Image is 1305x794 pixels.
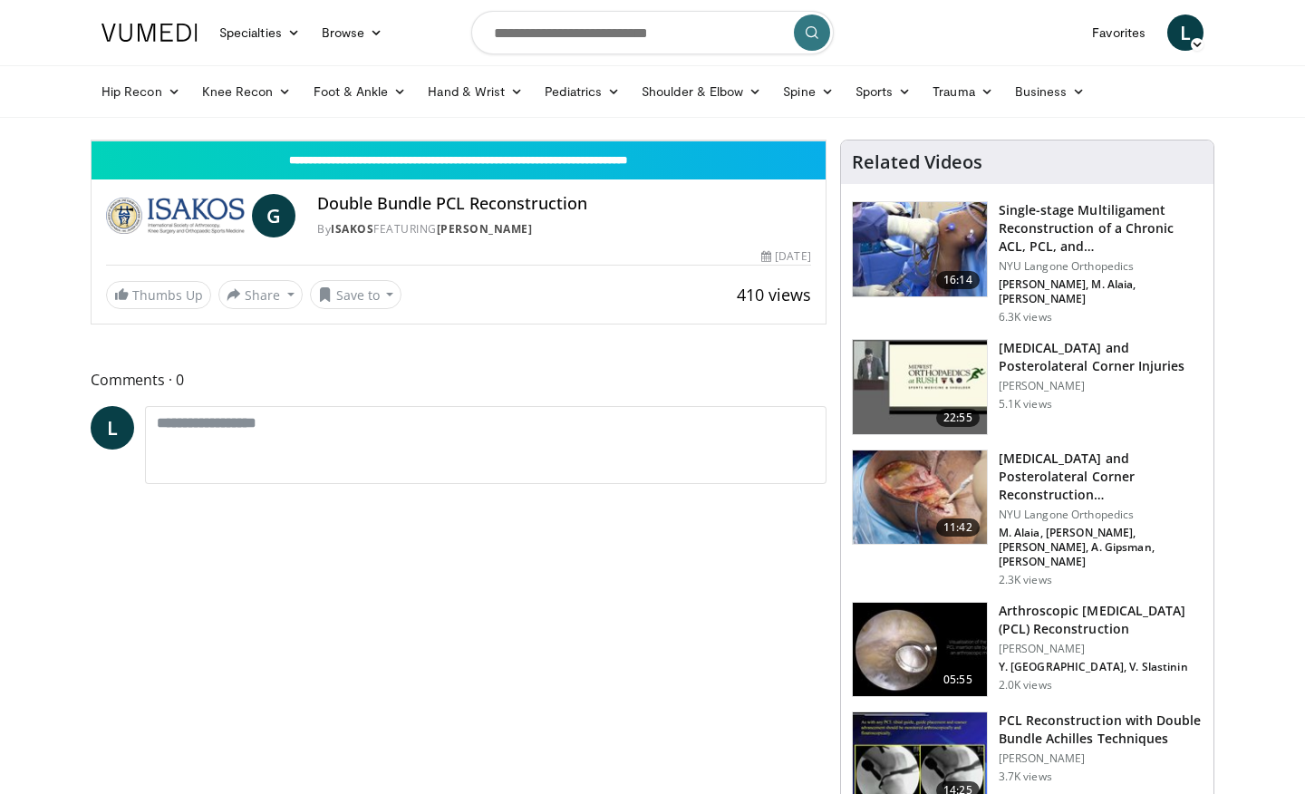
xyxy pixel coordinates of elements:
span: Comments 0 [91,368,826,392]
span: 22:55 [936,409,980,427]
a: 22:55 [MEDICAL_DATA] and Posterolateral Corner Injuries [PERSON_NAME] 5.1K views [852,339,1203,435]
p: Y. [GEOGRAPHIC_DATA], V. Slastinin [999,660,1203,674]
p: 3.7K views [999,770,1052,784]
span: 05:55 [936,671,980,689]
a: Thumbs Up [106,281,211,309]
a: Hip Recon [91,73,191,110]
a: L [91,406,134,450]
a: Spine [772,73,844,110]
h4: Double Bundle PCL Reconstruction [317,194,810,214]
img: 1d4c78a4-8cd9-4095-b4e9-2849d4cdc18c.150x105_q85_crop-smart_upscale.jpg [853,340,987,434]
video-js: Video Player [92,140,826,141]
p: 2.0K views [999,678,1052,692]
div: By FEATURING [317,221,810,237]
h3: Single-stage Multiligament Reconstruction of a Chronic ACL, PCL, and… [999,201,1203,256]
p: [PERSON_NAME], M. Alaia, [PERSON_NAME] [999,277,1203,306]
a: Favorites [1081,15,1156,51]
h3: [MEDICAL_DATA] and Posterolateral Corner Reconstruction… [999,450,1203,504]
a: Trauma [922,73,1004,110]
a: Browse [311,15,394,51]
a: Foot & Ankle [303,73,418,110]
p: 5.1K views [999,397,1052,412]
p: [PERSON_NAME] [999,642,1203,656]
a: G [252,194,295,237]
img: ISAKOS [106,194,245,237]
span: 11:42 [936,518,980,537]
a: Pediatrics [534,73,631,110]
p: 2.3K views [999,573,1052,587]
h3: Arthroscopic [MEDICAL_DATA] (PCL) Reconstruction [999,602,1203,638]
img: VuMedi Logo [101,24,198,42]
span: 410 views [737,284,811,305]
div: [DATE] [761,248,810,265]
input: Search topics, interventions [471,11,834,54]
img: ad0bd3d9-2ac2-4b25-9c44-384141dd66f6.jpg.150x105_q85_crop-smart_upscale.jpg [853,202,987,296]
button: Share [218,280,303,309]
a: 11:42 [MEDICAL_DATA] and Posterolateral Corner Reconstruction… NYU Langone Orthopedics M. Alaia, ... [852,450,1203,587]
p: 6.3K views [999,310,1052,324]
h3: PCL Reconstruction with Double Bundle Achilles Techniques [999,712,1203,748]
a: Shoulder & Elbow [631,73,772,110]
img: a1daae2f-5053-4992-b3c8-8d1677242aae.jpg.150x105_q85_crop-smart_upscale.jpg [853,450,987,545]
button: Save to [310,280,402,309]
p: M. Alaia, [PERSON_NAME], [PERSON_NAME], A. Gipsman, [PERSON_NAME] [999,526,1203,569]
a: Sports [845,73,923,110]
a: L [1167,15,1203,51]
a: 05:55 Arthroscopic [MEDICAL_DATA] (PCL) Reconstruction [PERSON_NAME] Y. [GEOGRAPHIC_DATA], V. Sla... [852,602,1203,698]
p: NYU Langone Orthopedics [999,259,1203,274]
a: Business [1004,73,1097,110]
a: [PERSON_NAME] [437,221,533,237]
p: [PERSON_NAME] [999,379,1203,393]
a: Hand & Wrist [417,73,534,110]
img: e31465aa-1b6c-41fc-94e9-76d74e4e33bb.150x105_q85_crop-smart_upscale.jpg [853,603,987,697]
h4: Related Videos [852,151,982,173]
h3: [MEDICAL_DATA] and Posterolateral Corner Injuries [999,339,1203,375]
a: Knee Recon [191,73,303,110]
a: 16:14 Single-stage Multiligament Reconstruction of a Chronic ACL, PCL, and… NYU Langone Orthopedi... [852,201,1203,324]
span: 16:14 [936,271,980,289]
p: [PERSON_NAME] [999,751,1203,766]
a: Specialties [208,15,311,51]
p: NYU Langone Orthopedics [999,508,1203,522]
a: ISAKOS [331,221,373,237]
